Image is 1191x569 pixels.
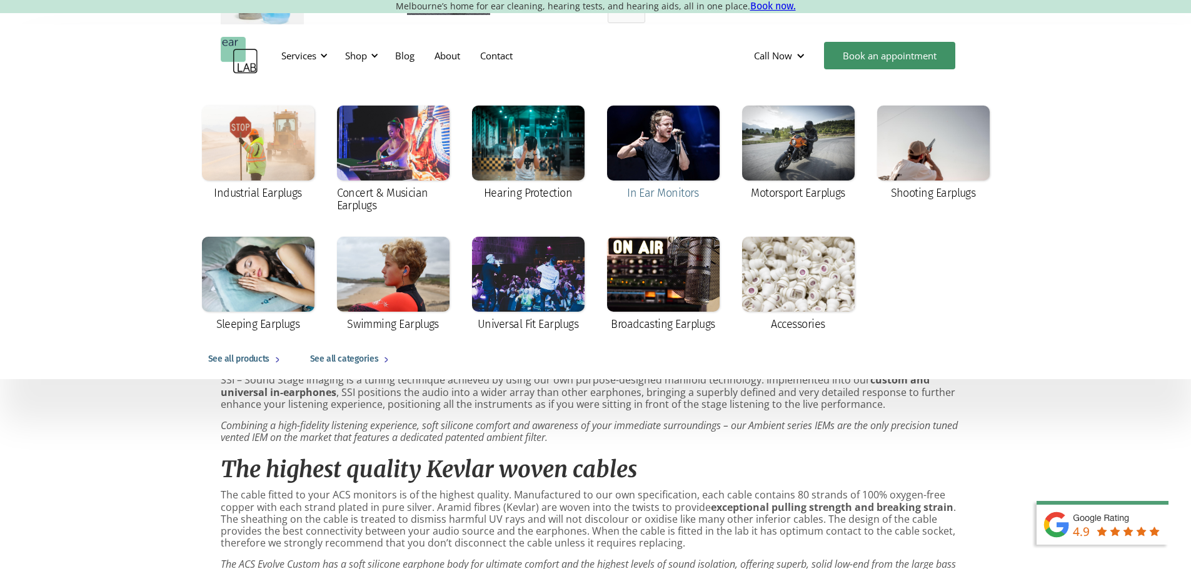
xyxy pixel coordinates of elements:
[310,352,378,367] div: See all categories
[754,49,792,62] div: Call Now
[281,49,316,62] div: Services
[221,489,971,549] p: The cable fitted to your ACS monitors is of the highest quality. Manufactured to our own specific...
[824,42,955,69] a: Book an appointment
[385,37,425,74] a: Blog
[216,318,300,330] div: Sleeping Earplugs
[484,187,572,199] div: Hearing Protection
[601,99,726,208] a: In Ear Monitors
[627,187,699,199] div: In Ear Monitors
[466,99,591,208] a: Hearing Protection
[470,37,523,74] a: Contact
[221,37,258,74] a: home
[871,99,996,208] a: Shooting Earplugs
[736,230,861,339] a: Accessories
[611,318,715,330] div: Broadcasting Earplugs
[298,339,406,379] a: See all categories
[466,230,591,339] a: Universal Fit Earplugs
[221,418,958,444] em: Combining a high-fidelity listening experience, soft silicone comfort and awareness of your immed...
[221,339,971,410] p: IRIS – Intelligent Resonance in Silicone is a we have created to maximise the potential of miniat...
[347,318,439,330] div: Swimming Earplugs
[221,455,637,483] em: The highest quality Kevlar woven cables
[196,339,298,379] a: See all products
[345,49,367,62] div: Shop
[744,37,818,74] div: Call Now
[751,187,845,199] div: Motorsport Earplugs
[214,187,302,199] div: Industrial Earplugs
[771,318,825,330] div: Accessories
[425,37,470,74] a: About
[196,99,321,208] a: Industrial Earplugs
[337,187,450,212] div: Concert & Musician Earplugs
[221,373,930,398] strong: custom and universal in-earphones
[196,230,321,339] a: Sleeping Earplugs
[208,352,269,367] div: See all products
[331,99,456,220] a: Concert & Musician Earplugs
[736,99,861,208] a: Motorsport Earplugs
[338,37,382,74] div: Shop
[601,230,726,339] a: Broadcasting Earplugs
[711,500,953,514] strong: exceptional pulling strength and breaking strain
[331,230,456,339] a: Swimming Earplugs
[274,37,331,74] div: Services
[891,187,976,199] div: Shooting Earplugs
[478,318,578,330] div: Universal Fit Earplugs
